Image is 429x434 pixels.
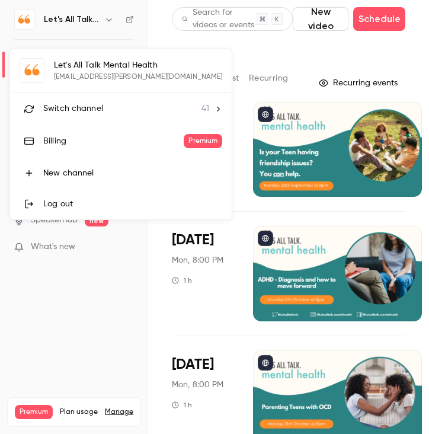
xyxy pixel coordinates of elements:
span: Premium [184,134,222,148]
span: 41 [201,103,209,115]
span: Switch channel [43,103,103,115]
div: Billing [43,135,184,147]
div: Log out [43,198,222,210]
div: New channel [43,167,222,179]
